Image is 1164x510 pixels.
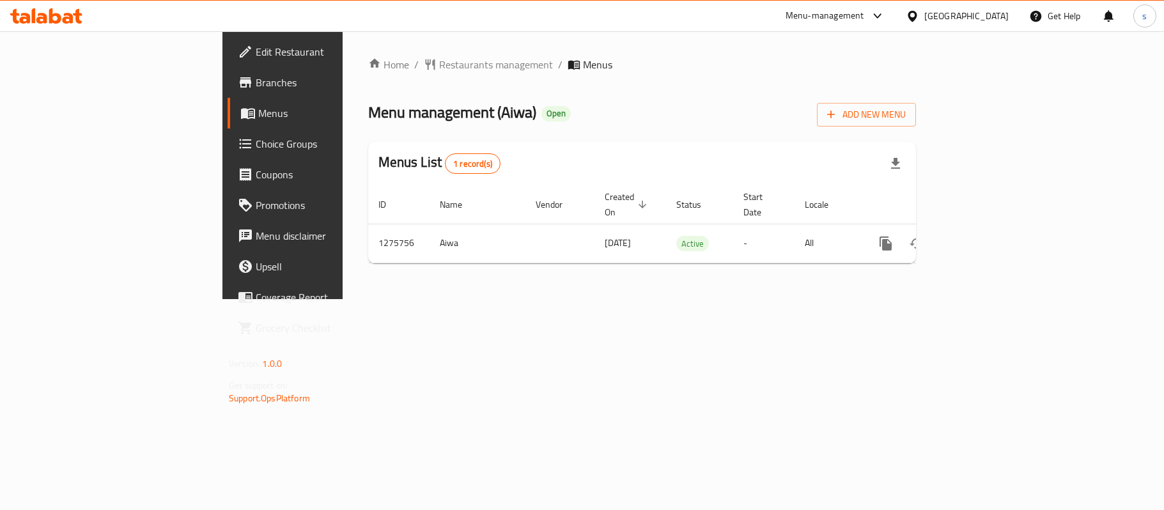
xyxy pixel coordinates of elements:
h2: Menus List [378,153,501,174]
a: Coupons [228,159,417,190]
div: Total records count [445,153,501,174]
span: s [1142,9,1147,23]
span: Edit Restaurant [256,44,407,59]
a: Menus [228,98,417,128]
span: Menu disclaimer [256,228,407,243]
span: Created On [605,189,651,220]
div: Menu-management [786,8,864,24]
button: more [871,228,901,259]
span: Branches [256,75,407,90]
span: Start Date [743,189,779,220]
div: Open [541,106,571,121]
a: Grocery Checklist [228,313,417,343]
a: Coverage Report [228,282,417,313]
th: Actions [860,185,1004,224]
span: Get support on: [229,377,288,394]
span: Menus [258,105,407,121]
span: 1 record(s) [446,158,500,170]
span: Menu management ( Aiwa ) [368,98,536,127]
a: Promotions [228,190,417,220]
button: Add New Menu [817,103,916,127]
span: Locale [805,197,845,212]
td: All [795,224,860,263]
a: Support.OpsPlatform [229,390,310,406]
span: Choice Groups [256,136,407,151]
a: Branches [228,67,417,98]
li: / [558,57,563,72]
span: Status [676,197,718,212]
td: Aiwa [430,224,525,263]
span: 1.0.0 [262,355,282,372]
a: Menu disclaimer [228,220,417,251]
span: Coupons [256,167,407,182]
div: [GEOGRAPHIC_DATA] [924,9,1009,23]
span: Add New Menu [827,107,906,123]
table: enhanced table [368,185,1004,263]
a: Edit Restaurant [228,36,417,67]
a: Upsell [228,251,417,282]
span: Upsell [256,259,407,274]
span: Name [440,197,479,212]
div: Export file [880,148,911,179]
span: Version: [229,355,260,372]
span: Open [541,108,571,119]
a: Choice Groups [228,128,417,159]
span: [DATE] [605,235,631,251]
span: Active [676,236,709,251]
td: - [733,224,795,263]
span: Coverage Report [256,290,407,305]
span: Vendor [536,197,579,212]
span: Restaurants management [439,57,553,72]
nav: breadcrumb [368,57,916,72]
span: Menus [583,57,612,72]
a: Restaurants management [424,57,553,72]
span: Promotions [256,197,407,213]
span: Grocery Checklist [256,320,407,336]
button: Change Status [901,228,932,259]
span: ID [378,197,403,212]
